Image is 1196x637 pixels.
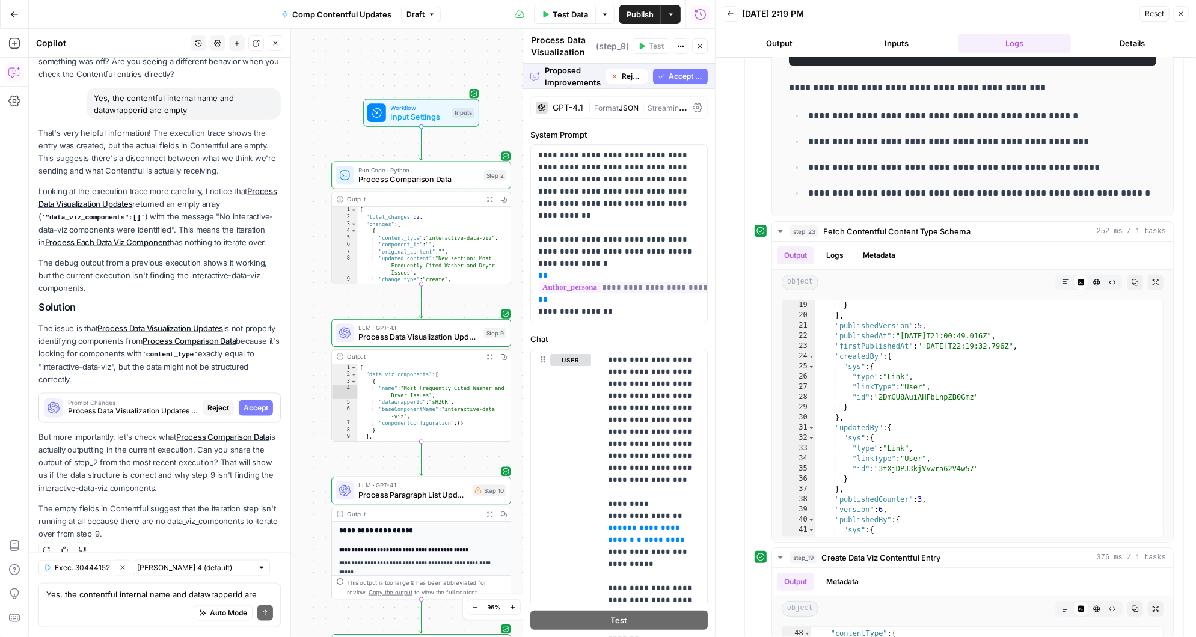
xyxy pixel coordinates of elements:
span: Toggle code folding, rows 31 through 37 [808,423,815,433]
div: 23 [782,341,815,352]
div: 3 [332,221,357,228]
div: 40 [782,515,815,525]
span: Prompt Changes [68,400,198,406]
div: GPT-4.1 [553,103,583,112]
span: Copy the output [369,588,412,596]
div: 22 [782,331,815,341]
div: 21 [782,321,815,331]
span: step_23 [790,225,818,237]
span: LLM · GPT-4.1 [359,323,480,332]
button: Reject [606,69,648,84]
div: 6 [332,242,357,249]
p: The empty fields in Contentful suggest that the iteration step isn't running at all because there... [38,502,281,540]
h2: Solution [38,302,281,313]
button: Logs [819,246,851,264]
span: Draft [406,9,425,20]
button: Test Data [534,5,595,24]
button: Details [1076,34,1189,53]
span: Reject [207,403,229,413]
div: 34 [782,454,815,464]
span: | [639,101,648,113]
div: Step 10 [473,485,506,496]
div: Run Code · PythonProcess Comparison DataStep 2Output{ "total_changes":2, "changes":[ { "content_t... [331,162,511,284]
span: Input Settings [391,111,448,123]
span: Auto Mode [210,608,247,618]
p: That's very helpful information! The execution trace shows the entry was created, but the actual ... [38,127,281,178]
span: Toggle code folding, rows 4 through 14 [351,228,357,235]
div: 4 [332,228,357,235]
span: Process Paragraph List Updates [359,489,468,500]
div: 6 [332,406,357,419]
div: 252 ms / 1 tasks [772,242,1173,542]
div: 3 [332,378,357,385]
button: Output [777,246,814,264]
span: step_19 [790,552,817,564]
div: 5 [332,234,357,242]
div: Step 2 [484,170,506,180]
span: object [782,601,818,617]
span: Toggle code folding, rows 3 through 8 [351,378,357,385]
button: Reject [203,400,234,416]
span: Streaming [648,101,687,113]
div: 25 [782,362,815,372]
span: Run Code · Python [359,165,480,174]
span: Process Comparison Data [359,174,480,185]
button: user [550,354,591,366]
button: Output [777,573,814,591]
button: Test [530,611,708,630]
g: Edge from step_10 to step_20 [420,599,423,633]
span: 96% [488,602,501,612]
a: Process Each Data Viz Component [45,237,170,247]
div: 32 [782,433,815,443]
span: Toggle code folding, rows 1 through 11 [351,364,357,371]
button: Publish [619,5,661,24]
span: Reject [622,71,643,82]
span: Publish [627,8,654,20]
span: JSON [619,103,639,112]
div: 4 [332,385,357,399]
div: 33 [782,443,815,454]
button: Test [633,38,669,54]
span: Format [594,103,619,112]
button: Logs [958,34,1072,53]
div: 41 [782,525,815,535]
a: Process Comparison Data [143,336,236,346]
div: LLM · GPT-4.1Process Data Visualization UpdatesStep 9Output{ "data_viz_components":[ { "name":"Mo... [331,319,511,442]
span: 376 ms / 1 tasks [1097,552,1166,563]
div: 26 [782,372,815,382]
span: Process Data Visualization Updates (step_9) [68,406,198,416]
div: 38 [782,495,815,505]
div: 24 [782,352,815,362]
span: Workflow [391,103,448,112]
div: 42 [782,535,815,546]
button: Output [723,34,836,53]
span: object [782,275,818,290]
div: 30 [782,413,815,423]
button: Reset [1139,6,1170,22]
span: Create Data Viz Contentful Entry [821,552,940,564]
div: 7 [332,248,357,255]
div: Output [347,510,479,519]
span: Proposed Improvements [545,64,601,88]
code: content_type [142,351,198,358]
div: Output [347,195,479,204]
div: 10 [332,283,357,297]
div: 7 [332,420,357,427]
p: The issue is that is not properly identifying components from because it's looking for components... [38,322,281,386]
div: 10 [332,440,357,510]
button: Comp Contentful Updates [274,5,399,24]
span: Toggle code folding, rows 41 through 45 [808,525,815,535]
p: Looking at the execution trace more carefully, I notice that returned an empty array ( ) with the... [38,185,281,249]
g: Edge from step_9 to step_10 [420,442,423,476]
span: LLM · GPT-4.1 [359,481,468,490]
label: Chat [530,333,708,345]
div: 35 [782,464,815,474]
span: Toggle code folding, rows 32 through 36 [808,433,815,443]
span: | [588,101,594,113]
div: 2 [332,213,357,221]
input: Claude Sonnet 4 (default) [137,562,253,574]
button: Inputs [841,34,954,53]
button: Accept [239,400,273,416]
button: Auto Mode [194,605,253,621]
span: Toggle code folding, rows 3 through 26 [351,221,357,228]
